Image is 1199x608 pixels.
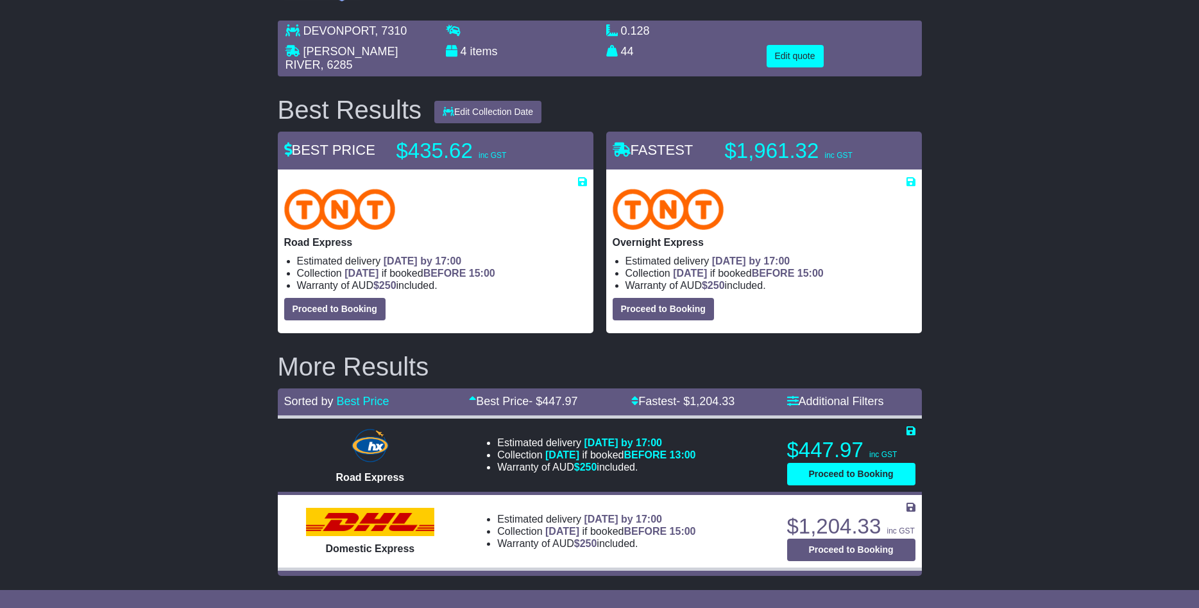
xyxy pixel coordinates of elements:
[613,142,693,158] span: FASTEST
[625,255,915,267] li: Estimated delivery
[284,395,334,408] span: Sorted by
[284,298,386,320] button: Proceed to Booking
[545,526,695,537] span: if booked
[869,450,897,459] span: inc GST
[497,513,695,525] li: Estimated delivery
[670,526,696,537] span: 15:00
[326,543,415,554] span: Domestic Express
[690,395,735,408] span: 1,204.33
[497,437,695,449] li: Estimated delivery
[673,268,823,279] span: if booked
[303,24,375,37] span: DEVONPORT
[423,268,466,279] span: BEFORE
[470,45,498,58] span: items
[271,96,429,124] div: Best Results
[545,449,695,460] span: if booked
[545,526,579,537] span: [DATE]
[580,538,597,549] span: 250
[284,189,396,230] img: TNT Domestic: Road Express
[621,45,634,58] span: 44
[321,58,353,71] span: , 6285
[344,268,378,279] span: [DATE]
[479,151,506,160] span: inc GST
[624,526,667,537] span: BEFORE
[336,472,405,483] span: Road Express
[625,267,915,279] li: Collection
[278,352,922,381] h2: More Results
[497,537,695,550] li: Warranty of AUD included.
[497,449,695,461] li: Collection
[676,395,735,408] span: - $
[625,279,915,291] li: Warranty of AUD included.
[337,395,389,408] a: Best Price
[712,256,790,266] span: [DATE] by 17:00
[580,462,597,473] span: 250
[497,525,695,537] li: Collection
[574,538,597,549] span: $
[379,280,396,291] span: 250
[434,101,541,123] button: Edit Collection Date
[373,280,396,291] span: $
[545,449,579,460] span: [DATE]
[529,395,577,408] span: - $
[702,280,725,291] span: $
[624,449,667,460] span: BEFORE
[297,279,587,291] li: Warranty of AUD included.
[297,255,587,267] li: Estimated delivery
[787,437,915,463] p: $447.97
[797,268,824,279] span: 15:00
[469,268,495,279] span: 15:00
[621,24,650,37] span: 0.128
[767,45,824,67] button: Edit quote
[670,449,696,460] span: 13:00
[787,395,884,408] a: Additional Filters
[396,138,557,164] p: $435.62
[787,463,915,485] button: Proceed to Booking
[887,526,914,535] span: inc GST
[613,236,915,248] p: Overnight Express
[349,426,391,465] img: Hunter Express: Road Express
[574,462,597,473] span: $
[824,151,852,160] span: inc GST
[306,508,434,536] img: DHL: Domestic Express
[375,24,407,37] span: , 7310
[725,138,885,164] p: $1,961.32
[384,256,462,266] span: [DATE] by 17:00
[461,45,467,58] span: 4
[673,268,707,279] span: [DATE]
[752,268,795,279] span: BEFORE
[497,461,695,473] li: Warranty of AUD included.
[284,236,587,248] p: Road Express
[787,539,915,561] button: Proceed to Booking
[542,395,577,408] span: 447.97
[285,45,398,72] span: [PERSON_NAME] RIVER
[469,395,577,408] a: Best Price- $447.97
[613,189,724,230] img: TNT Domestic: Overnight Express
[613,298,714,320] button: Proceed to Booking
[584,514,662,525] span: [DATE] by 17:00
[284,142,375,158] span: BEST PRICE
[631,395,735,408] a: Fastest- $1,204.33
[787,514,915,539] p: $1,204.33
[708,280,725,291] span: 250
[584,437,662,448] span: [DATE] by 17:00
[297,267,587,279] li: Collection
[344,268,495,279] span: if booked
